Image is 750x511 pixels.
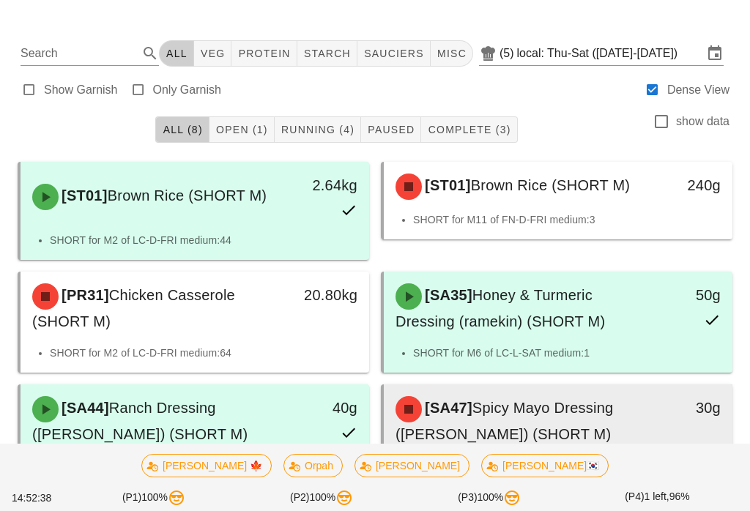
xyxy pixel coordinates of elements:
button: All [159,40,194,67]
span: Chicken Casserole (SHORT M) [32,287,235,329]
div: 14:52:38 [9,488,70,509]
button: Running (4) [275,116,361,143]
span: misc [437,48,467,59]
div: 30g [653,396,721,419]
div: 20.80kg [289,283,357,307]
span: [PERSON_NAME]🇰🇷 [491,455,599,477]
button: protein [231,40,297,67]
span: All (8) [162,124,202,135]
button: Complete (3) [421,116,517,143]
button: All (8) [155,116,209,143]
span: Running (4) [281,124,354,135]
span: Complete (3) [427,124,510,135]
div: 50g [653,283,721,307]
span: Ranch Dressing ([PERSON_NAME]) (SHORT M) [32,400,248,442]
span: Brown Rice (SHORT M) [108,187,267,204]
div: (P3) 100% [406,486,573,510]
span: Orpah [293,455,333,477]
div: 240g [653,174,721,197]
span: [SA47] [422,400,472,416]
label: Only Garnish [153,83,221,97]
span: protein [237,48,290,59]
span: Paused [367,124,415,135]
button: misc [431,40,473,67]
span: Brown Rice (SHORT M) [471,177,631,193]
li: SHORT for M6 of LC-L-SAT medium:1 [413,345,721,361]
div: (P4) 96% [573,486,741,510]
span: Open (1) [215,124,268,135]
div: 2.64kg [289,174,357,197]
label: Dense View [667,83,729,97]
button: starch [297,40,357,67]
div: 40g [289,396,357,419]
div: (5) [500,46,517,61]
span: [ST01] [59,187,108,204]
span: 1 left, [645,491,669,502]
button: Open (1) [209,116,275,143]
label: Show Garnish [44,83,118,97]
span: starch [303,48,351,59]
span: [ST01] [422,177,471,193]
span: [SA44] [59,400,109,416]
span: sauciers [363,48,424,59]
span: Spicy Mayo Dressing ([PERSON_NAME]) (SHORT M) [396,400,613,442]
span: [PERSON_NAME] 🍁 [151,455,262,477]
span: veg [200,48,226,59]
label: show data [676,114,729,129]
span: Honey & Turmeric Dressing (ramekin) (SHORT M) [396,287,605,329]
div: (P2) 100% [238,486,406,510]
span: [SA35] [422,287,472,303]
span: [PERSON_NAME] [364,455,460,477]
li: SHORT for M2 of LC-D-FRI medium:44 [50,232,357,248]
button: sauciers [357,40,431,67]
li: SHORT for M11 of FN-D-FRI medium:3 [413,212,721,228]
span: All [166,48,187,59]
span: [PR31] [59,287,109,303]
button: veg [194,40,232,67]
div: (P1) 100% [70,486,237,510]
button: Paused [361,116,421,143]
li: SHORT for M2 of LC-D-FRI medium:64 [50,345,357,361]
